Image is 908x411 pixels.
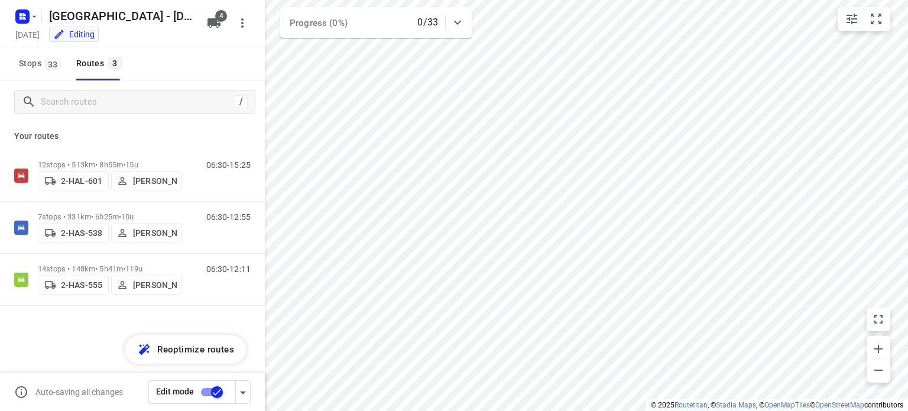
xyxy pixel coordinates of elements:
button: 4 [202,11,226,35]
a: OpenStreetMap [815,401,864,409]
span: Reoptimize routes [157,342,234,357]
h5: [GEOGRAPHIC_DATA] - [DATE] [44,7,197,25]
div: Driver app settings [236,384,250,399]
li: © 2025 , © , © © contributors [651,401,903,409]
div: Progress (0%)0/33 [280,7,472,38]
a: Routetitan [674,401,708,409]
button: 2-HAS-555 [38,276,109,295]
p: 2-HAS-538 [61,228,102,238]
button: [PERSON_NAME] [111,224,182,242]
p: 06:30-12:55 [206,212,251,222]
h5: Project date [11,28,44,41]
span: 3 [108,57,122,69]
p: [PERSON_NAME] [133,176,177,186]
span: 119u [125,264,142,273]
span: Progress (0%) [290,18,348,28]
button: 2-HAS-538 [38,224,109,242]
span: 33 [45,58,61,70]
button: Fit zoom [864,7,888,31]
p: 2-HAS-555 [61,280,102,290]
span: Stops [19,56,64,71]
button: Reoptimize routes [125,335,246,364]
button: [PERSON_NAME] [111,276,182,295]
span: 15u [125,160,138,169]
button: More [231,11,254,35]
div: small contained button group [838,7,890,31]
button: [PERSON_NAME] [111,171,182,190]
p: 0/33 [417,15,438,30]
span: 10u [121,212,134,221]
p: Auto-saving all changes [35,387,123,397]
div: Routes [76,56,125,71]
a: OpenMapTiles [764,401,810,409]
span: 4 [215,10,227,22]
p: 7 stops • 331km • 6h25m [38,212,182,221]
p: [PERSON_NAME] [133,228,177,238]
p: 06:30-15:25 [206,160,251,170]
button: 2-HAL-601 [38,171,109,190]
div: You are currently in edit mode. [53,28,95,40]
span: • [119,212,121,221]
span: Edit mode [156,387,194,396]
span: • [123,160,125,169]
input: Search routes [41,93,235,111]
p: 2-HAL-601 [61,176,102,186]
p: 12 stops • 513km • 8h55m [38,160,182,169]
button: Map settings [840,7,864,31]
span: • [123,264,125,273]
p: Your routes [14,130,251,143]
a: Stadia Maps [716,401,756,409]
div: / [235,95,248,108]
p: 06:30-12:11 [206,264,251,274]
p: 14 stops • 148km • 5h41m [38,264,182,273]
p: [PERSON_NAME] [133,280,177,290]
